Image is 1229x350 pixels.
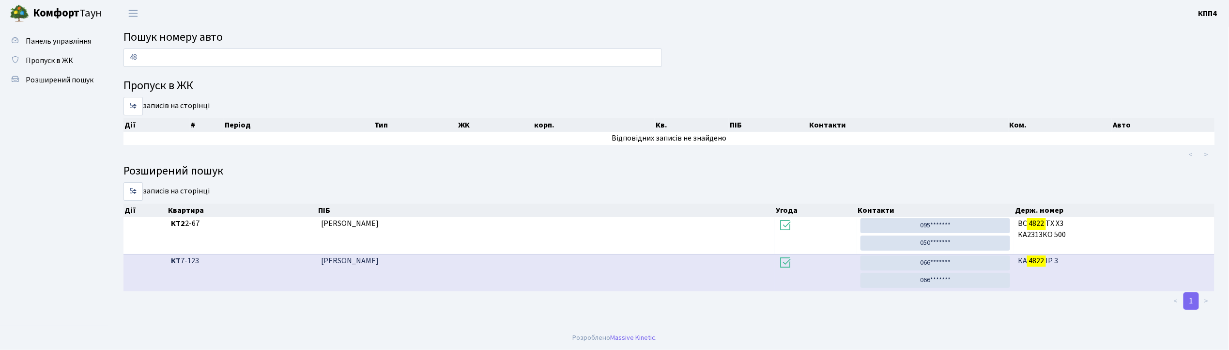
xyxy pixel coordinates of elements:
[729,118,808,132] th: ПІБ
[171,218,313,229] span: 2-67
[457,118,533,132] th: ЖК
[123,97,210,115] label: записів на сторінці
[1018,218,1211,240] span: BC TX Х3 КА2313КО 500
[1014,204,1215,217] th: Держ. номер
[123,29,223,46] span: Пошук номеру авто
[1183,292,1199,310] a: 1
[123,118,190,132] th: Дії
[1027,254,1045,268] mark: 4822
[321,218,379,229] span: [PERSON_NAME]
[775,204,857,217] th: Угода
[373,118,457,132] th: Тип
[123,182,210,201] label: записів на сторінці
[5,32,102,51] a: Панель управління
[857,204,1014,217] th: Контакти
[167,204,318,217] th: Квартира
[317,204,775,217] th: ПІБ
[1198,8,1217,19] a: КПП4
[610,333,655,343] a: Massive Kinetic
[33,5,102,22] span: Таун
[123,79,1214,93] h4: Пропуск в ЖК
[321,255,379,266] span: [PERSON_NAME]
[33,5,79,21] b: Комфорт
[26,75,93,85] span: Розширений пошук
[123,97,143,115] select: записів на сторінці
[123,182,143,201] select: записів на сторінці
[1009,118,1112,132] th: Ком.
[123,48,662,67] input: Пошук
[533,118,655,132] th: корп.
[1027,217,1045,230] mark: 4822
[190,118,224,132] th: #
[26,55,73,66] span: Пропуск в ЖК
[224,118,373,132] th: Період
[123,164,1214,178] h4: Розширений пошук
[171,255,313,267] span: 7-123
[171,255,181,266] b: КТ
[123,204,167,217] th: Дії
[808,118,1009,132] th: Контакти
[655,118,729,132] th: Кв.
[123,132,1214,145] td: Відповідних записів не знайдено
[1018,255,1211,267] span: КА ІР 3
[5,51,102,70] a: Пропуск в ЖК
[121,5,145,21] button: Переключити навігацію
[572,333,657,343] div: Розроблено .
[10,4,29,23] img: logo.png
[5,70,102,90] a: Розширений пошук
[171,218,185,229] b: КТ2
[26,36,91,47] span: Панель управління
[1112,118,1214,132] th: Авто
